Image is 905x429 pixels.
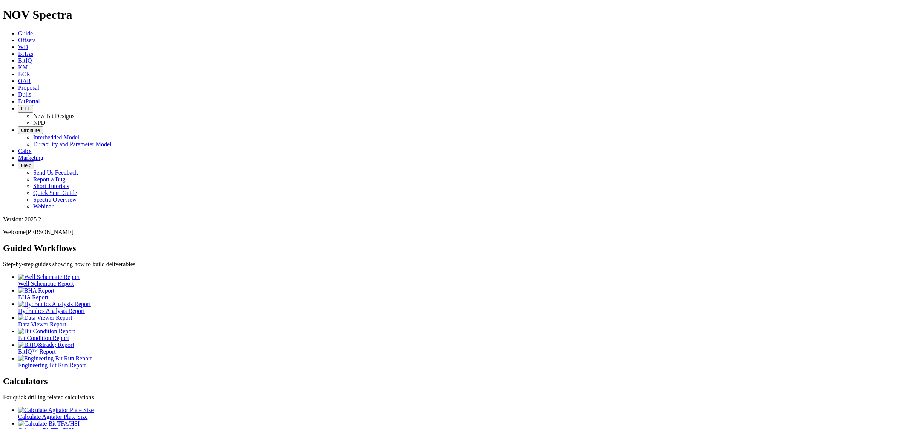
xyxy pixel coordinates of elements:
p: Welcome [3,229,902,236]
img: Calculate Bit TFA/HSI [18,420,80,427]
a: BitPortal [18,98,40,104]
p: Step-by-step guides showing how to build deliverables [3,261,902,268]
a: Spectra Overview [33,196,77,203]
h2: Guided Workflows [3,243,902,253]
button: OrbitLite [18,126,43,134]
a: NPD [33,120,45,126]
a: BitIQ&trade; Report BitIQ™ Report [18,342,902,355]
a: Send Us Feedback [33,169,78,176]
span: Well Schematic Report [18,280,74,287]
img: Data Viewer Report [18,314,72,321]
a: Calcs [18,148,32,154]
a: Data Viewer Report Data Viewer Report [18,314,902,328]
a: Marketing [18,155,43,161]
a: Quick Start Guide [33,190,77,196]
a: BHAs [18,51,33,57]
img: BitIQ&trade; Report [18,342,74,348]
a: New Bit Designs [33,113,74,119]
span: BHA Report [18,294,48,300]
a: Dulls [18,91,31,98]
a: Guide [18,30,33,37]
span: OrbitLite [21,127,40,133]
a: KM [18,64,28,70]
a: Bit Condition Report Bit Condition Report [18,328,902,341]
a: BitIQ [18,57,32,64]
a: WD [18,44,28,50]
a: Proposal [18,84,39,91]
img: Bit Condition Report [18,328,75,335]
a: BCR [18,71,30,77]
span: Hydraulics Analysis Report [18,308,85,314]
a: Hydraulics Analysis Report Hydraulics Analysis Report [18,301,902,314]
div: Version: 2025.2 [3,216,902,223]
a: BHA Report BHA Report [18,287,902,300]
button: Help [18,161,34,169]
span: BitIQ™ Report [18,348,56,355]
span: Bit Condition Report [18,335,69,341]
span: FTT [21,106,30,112]
a: Report a Bug [33,176,65,182]
img: Hydraulics Analysis Report [18,301,91,308]
span: Engineering Bit Run Report [18,362,86,368]
span: Help [21,162,31,168]
a: Calculate Agitator Plate Size Calculate Agitator Plate Size [18,407,902,420]
button: FTT [18,105,33,113]
span: [PERSON_NAME] [26,229,74,235]
a: Engineering Bit Run Report Engineering Bit Run Report [18,355,902,368]
h2: Calculators [3,376,902,386]
img: Engineering Bit Run Report [18,355,92,362]
a: Short Tutorials [33,183,69,189]
a: OAR [18,78,31,84]
a: Webinar [33,203,54,210]
a: Offsets [18,37,35,43]
a: Durability and Parameter Model [33,141,112,147]
span: Data Viewer Report [18,321,66,328]
h1: NOV Spectra [3,8,902,22]
a: Interbedded Model [33,134,79,141]
img: Calculate Agitator Plate Size [18,407,94,414]
img: Well Schematic Report [18,274,80,280]
p: For quick drilling related calculations [3,394,902,401]
img: BHA Report [18,287,54,294]
a: Well Schematic Report Well Schematic Report [18,274,902,287]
